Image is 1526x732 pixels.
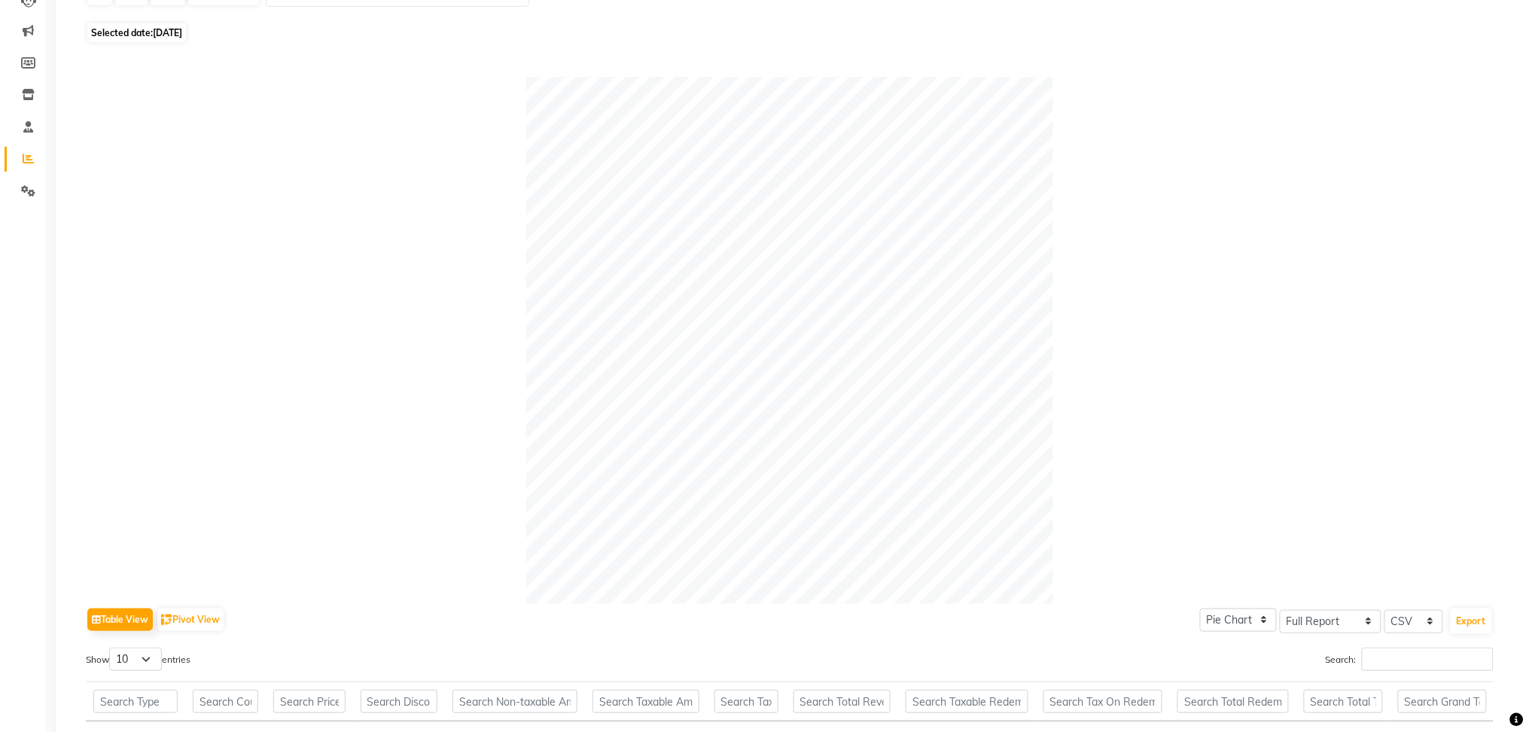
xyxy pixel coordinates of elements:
img: pivot.png [161,615,172,626]
label: Search: [1326,648,1494,671]
span: [DATE] [153,27,182,38]
input: Search Non-taxable Amount [452,690,577,713]
input: Search: [1362,648,1494,671]
input: Search Tax [714,690,778,713]
button: Export [1451,608,1492,634]
input: Search Taxable Redemption [906,690,1028,713]
input: Search Grand Total [1398,690,1487,713]
input: Search Count [193,690,258,713]
input: Search Price [273,690,346,713]
input: Search Total Revenue [793,690,891,713]
button: Pivot View [157,608,224,631]
span: Selected date: [87,23,186,42]
input: Search Discount [361,690,438,713]
input: Search Taxable Amount [592,690,699,713]
select: Showentries [109,648,162,671]
button: Table View [87,608,153,631]
input: Search Total Tax [1304,690,1383,713]
input: Search Type [93,690,178,713]
label: Show entries [86,648,190,671]
input: Search Tax On Redemption [1043,690,1163,713]
input: Search Total Redemption [1177,690,1288,713]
